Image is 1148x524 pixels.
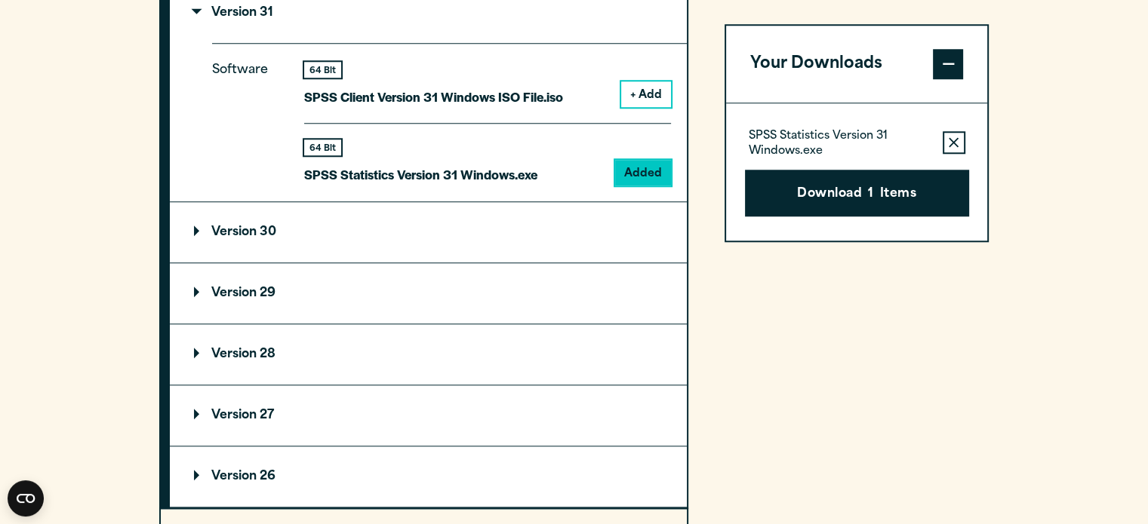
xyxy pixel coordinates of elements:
p: SPSS Statistics Version 31 Windows.exe [304,164,537,185]
p: Version 28 [194,348,275,360]
summary: Version 26 [170,446,687,507]
summary: Version 28 [170,324,687,385]
summary: Version 30 [170,202,687,262]
p: Version 30 [194,226,276,238]
p: Version 27 [194,409,274,421]
div: 64 Bit [304,139,341,155]
button: + Add [621,81,671,107]
p: Version 26 [194,470,275,483]
div: 64 Bit [304,62,341,78]
p: Version 31 [194,7,273,19]
p: SPSS Client Version 31 Windows ISO File.iso [304,86,563,108]
button: Download1Items [745,170,969,216]
button: Open CMP widget [8,480,44,516]
p: Version 29 [194,287,275,299]
summary: Version 27 [170,385,687,446]
p: SPSS Statistics Version 31 Windows.exe [749,129,931,159]
p: Software [212,60,280,173]
summary: Version 29 [170,263,687,323]
button: Your Downloads [726,26,988,103]
div: Your Downloads [726,103,988,241]
span: 1 [868,185,873,204]
button: Added [615,160,671,185]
